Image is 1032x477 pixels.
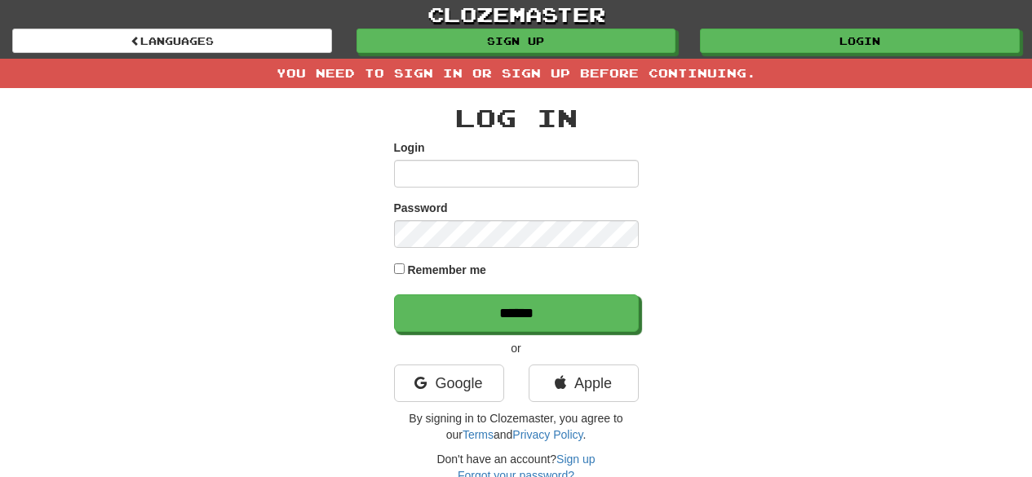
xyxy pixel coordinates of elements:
[394,340,639,356] p: or
[357,29,676,53] a: Sign up
[394,139,425,156] label: Login
[394,364,504,402] a: Google
[12,29,332,53] a: Languages
[700,29,1020,53] a: Login
[556,453,595,466] a: Sign up
[512,428,582,441] a: Privacy Policy
[394,200,448,216] label: Password
[463,428,494,441] a: Terms
[529,364,639,402] a: Apple
[394,410,639,443] p: By signing in to Clozemaster, you agree to our and .
[407,262,486,278] label: Remember me
[394,104,639,131] h2: Log In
